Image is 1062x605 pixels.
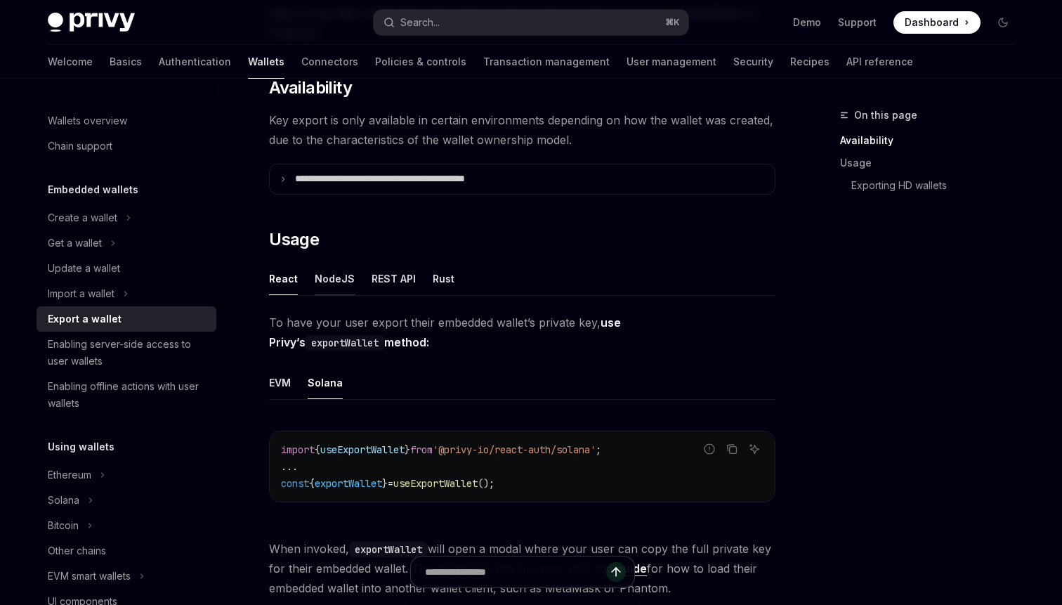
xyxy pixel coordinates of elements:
div: NodeJS [315,262,355,295]
a: Connectors [301,45,358,79]
a: Export a wallet [37,306,216,332]
button: Send message [606,562,626,582]
div: Export a wallet [48,311,122,327]
a: Availability [840,129,1025,152]
a: Transaction management [483,45,610,79]
button: Toggle Ethereum section [37,462,216,488]
button: Toggle Bitcoin section [37,513,216,538]
a: API reference [846,45,913,79]
button: Toggle Import a wallet section [37,281,216,306]
span: } [382,477,388,490]
div: EVM smart wallets [48,568,131,585]
a: Authentication [159,45,231,79]
span: exportWallet [315,477,382,490]
div: Chain support [48,138,112,155]
span: Usage [269,228,319,251]
span: useExportWallet [393,477,478,490]
a: Enabling offline actions with user wallets [37,374,216,416]
span: (); [478,477,494,490]
span: '@privy-io/react-auth/solana' [433,443,596,456]
a: Support [838,15,877,30]
a: Update a wallet [37,256,216,281]
span: { [309,477,315,490]
div: Solana [48,492,79,509]
div: Enabling offline actions with user wallets [48,378,208,412]
strong: use Privy’s method: [269,315,621,349]
a: User management [627,45,716,79]
a: Enabling server-side access to user wallets [37,332,216,374]
a: Usage [840,152,1025,174]
span: When invoked, will open a modal where your user can copy the full private key for their embedded ... [269,539,775,598]
button: Toggle Solana section [37,488,216,513]
h5: Using wallets [48,438,114,455]
span: ⌘ K [665,17,680,28]
button: Toggle dark mode [992,11,1014,34]
a: Security [733,45,773,79]
span: Dashboard [905,15,959,30]
input: Ask a question... [425,557,606,587]
img: dark logo [48,13,135,32]
div: Import a wallet [48,285,114,302]
span: ... [281,460,298,473]
a: Demo [793,15,821,30]
div: Update a wallet [48,260,120,277]
a: Chain support [37,134,216,159]
a: Welcome [48,45,93,79]
span: Key export is only available in certain environments depending on how the wallet was created, due... [269,110,775,150]
div: REST API [372,262,416,295]
a: Basics [110,45,142,79]
span: On this page [854,107,917,124]
button: Report incorrect code [700,440,719,458]
code: exportWallet [349,542,428,557]
button: Toggle EVM smart wallets section [37,564,216,589]
div: Ethereum [48,467,91,483]
span: import [281,443,315,456]
span: { [315,443,320,456]
div: Enabling server-side access to user wallets [48,336,208,370]
span: = [388,477,393,490]
div: EVM [269,366,291,399]
button: Open search [374,10,688,35]
div: Bitcoin [48,517,79,534]
span: Availability [269,77,352,99]
div: Search... [400,14,440,31]
span: const [281,477,309,490]
a: Policies & controls [375,45,466,79]
button: Ask AI [745,440,763,458]
a: Dashboard [893,11,981,34]
span: To have your user export their embedded wallet’s private key, [269,313,775,352]
span: ; [596,443,601,456]
div: Create a wallet [48,209,117,226]
span: from [410,443,433,456]
a: Other chains [37,538,216,564]
h5: Embedded wallets [48,181,138,198]
span: } [405,443,410,456]
div: React [269,262,298,295]
button: Copy the contents from the code block [723,440,741,458]
a: Wallets [248,45,284,79]
div: Other chains [48,542,106,559]
a: Wallets overview [37,108,216,134]
div: Rust [433,262,454,295]
button: Toggle Create a wallet section [37,205,216,230]
a: Recipes [790,45,830,79]
button: Toggle Get a wallet section [37,230,216,256]
code: exportWallet [306,335,384,351]
div: Solana [308,366,343,399]
div: Get a wallet [48,235,102,252]
a: Exporting HD wallets [840,174,1025,197]
div: Wallets overview [48,112,127,129]
span: useExportWallet [320,443,405,456]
